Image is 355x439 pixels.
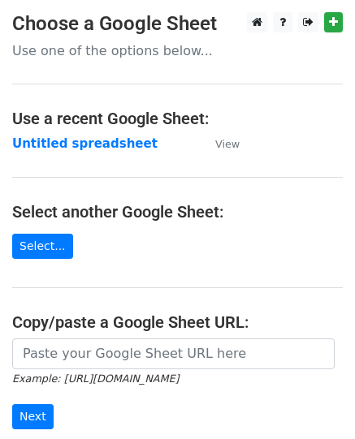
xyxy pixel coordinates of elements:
[12,234,73,259] a: Select...
[12,109,343,128] h4: Use a recent Google Sheet:
[12,202,343,222] h4: Select another Google Sheet:
[12,372,179,385] small: Example: [URL][DOMAIN_NAME]
[12,12,343,36] h3: Choose a Google Sheet
[12,42,343,59] p: Use one of the options below...
[199,136,240,151] a: View
[12,404,54,429] input: Next
[215,138,240,150] small: View
[12,136,158,151] a: Untitled spreadsheet
[12,338,335,369] input: Paste your Google Sheet URL here
[12,312,343,332] h4: Copy/paste a Google Sheet URL:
